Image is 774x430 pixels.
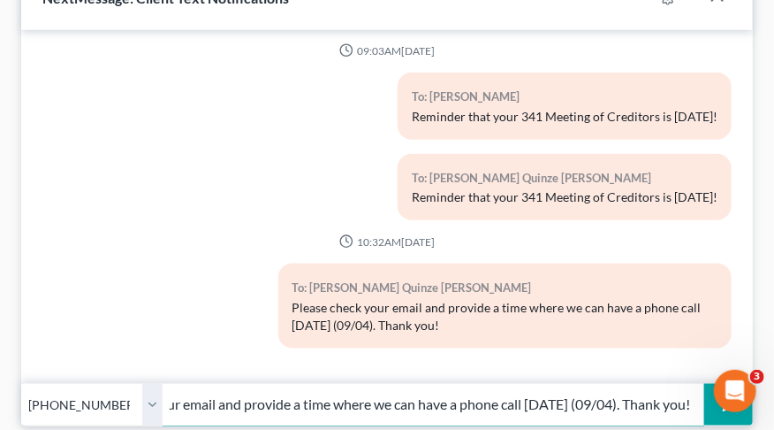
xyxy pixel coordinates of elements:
div: Reminder that your 341 Meeting of Creditors is [DATE]! [412,188,717,206]
div: To: [PERSON_NAME] Quinze [PERSON_NAME] [292,278,717,298]
div: Reminder that your 341 Meeting of Creditors is [DATE]! [412,108,717,126]
div: 09:03AM[DATE] [42,43,732,58]
div: Please check your email and provide a time where we can have a phone call [DATE] (09/04). Thank you! [292,299,717,334]
input: Say something... [163,383,704,426]
span: 3 [750,370,764,384]
iframe: Intercom live chat [714,370,756,412]
div: 10:32AM[DATE] [42,234,732,250]
div: To: [PERSON_NAME] [412,87,717,107]
div: To: [PERSON_NAME] Quinze [PERSON_NAME] [412,168,717,188]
